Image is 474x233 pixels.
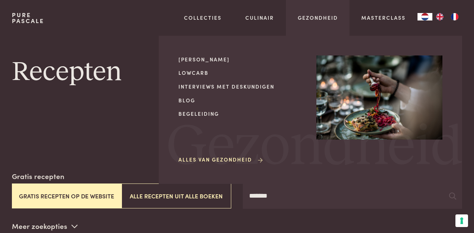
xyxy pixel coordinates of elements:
img: Gezondheid [316,55,442,140]
a: Gezondheid [298,14,338,22]
a: PurePascale [12,12,44,24]
button: Alle recepten uit alle boeken [122,183,231,208]
p: Meer zoekopties [12,221,78,232]
h1: Recepten [12,55,231,89]
aside: Language selected: Nederlands [417,13,462,20]
div: Language [417,13,432,20]
a: Blog [178,96,304,104]
button: Gratis recepten op de website [12,183,122,208]
a: Culinair [245,14,274,22]
ul: Language list [432,13,462,20]
label: Gratis recepten [12,171,64,182]
a: [PERSON_NAME] [178,55,304,63]
a: Interviews met deskundigen [178,83,304,90]
a: Collecties [184,14,222,22]
a: EN [432,13,447,20]
a: FR [447,13,462,20]
a: Alles van Gezondheid [178,156,264,163]
a: Lowcarb [178,69,304,77]
a: Masterclass [361,14,406,22]
button: Uw voorkeuren voor toestemming voor trackingtechnologieën [455,214,468,227]
a: Begeleiding [178,110,304,118]
a: NL [417,13,432,20]
span: Gezondheid [167,119,463,176]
